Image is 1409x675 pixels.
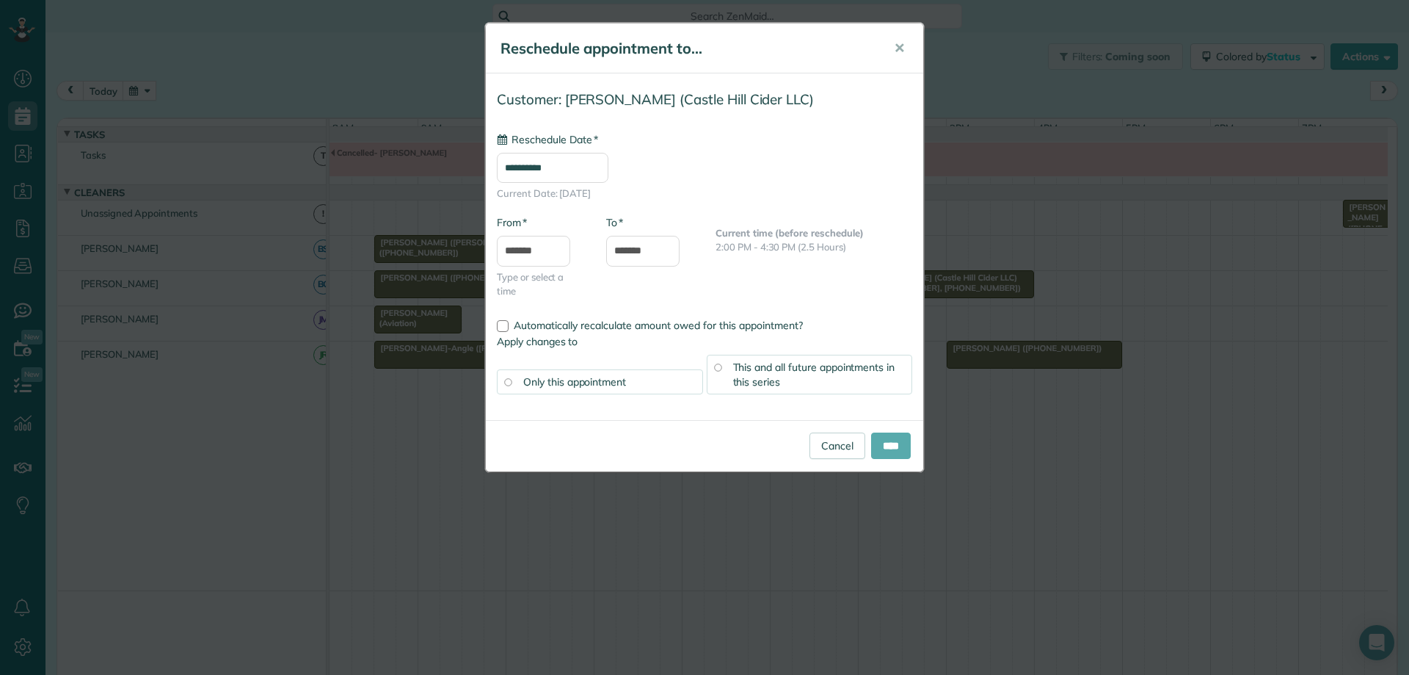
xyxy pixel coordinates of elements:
[497,92,912,107] h4: Customer: [PERSON_NAME] (Castle Hill Cider LLC)
[809,433,865,459] a: Cancel
[497,215,527,230] label: From
[606,215,623,230] label: To
[500,38,873,59] h5: Reschedule appointment to...
[497,334,912,349] label: Apply changes to
[894,40,905,57] span: ✕
[514,319,803,332] span: Automatically recalculate amount owed for this appointment?
[497,187,912,201] span: Current Date: [DATE]
[504,378,511,386] input: Only this appointment
[523,375,626,389] span: Only this appointment
[714,364,721,371] input: This and all future appointments in this series
[716,240,912,254] p: 2:00 PM - 4:30 PM (2.5 Hours)
[716,227,864,239] b: Current time (before reschedule)
[497,132,598,147] label: Reschedule Date
[733,361,895,389] span: This and all future appointments in this series
[497,270,584,298] span: Type or select a time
